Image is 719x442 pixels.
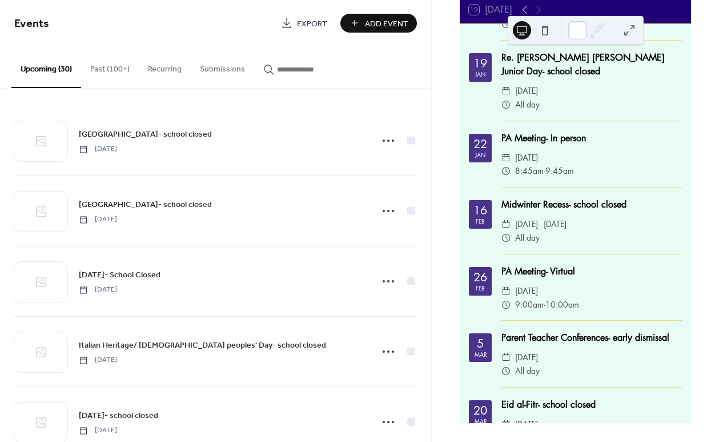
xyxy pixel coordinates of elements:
span: [DATE] [79,285,117,295]
a: [GEOGRAPHIC_DATA]- school closed [79,198,212,211]
div: Feb [476,285,485,291]
div: 16 [473,205,487,216]
span: 10:00am [545,298,579,312]
div: ​ [501,231,511,245]
span: [DATE] [515,84,538,98]
span: [DATE] [79,144,117,154]
button: Recurring [139,46,191,87]
a: [DATE]- School Closed [79,268,160,281]
span: [GEOGRAPHIC_DATA]- school closed [79,129,212,141]
a: Export [272,14,336,33]
span: - [544,164,545,178]
span: 9:45am [545,164,574,178]
div: Eid al-Fitr- school closed [501,398,682,412]
span: [DATE] [515,151,538,165]
div: ​ [501,217,511,231]
span: All day [515,98,540,112]
span: 9:00am [515,298,544,312]
span: Export [297,18,327,30]
div: PA Meeting- Virtual [501,265,682,278]
span: [DATE] - [DATE] [515,217,567,231]
span: [DATE] [79,355,117,365]
span: 8:45am [515,164,544,178]
div: 19 [473,58,487,69]
span: - [544,298,545,312]
div: ​ [501,298,511,312]
div: Feb [476,218,485,224]
span: [DATE]- school closed [79,410,158,422]
div: Mar [475,419,487,424]
span: Events [14,13,49,35]
span: [GEOGRAPHIC_DATA]- school closed [79,199,212,211]
span: [DATE] [515,351,538,364]
a: [DATE]- school closed [79,409,158,422]
span: All day [515,231,540,245]
span: All day [515,364,540,378]
div: Parent Teacher Conferences- early dismissal [501,331,682,345]
div: ​ [501,364,511,378]
div: 26 [473,272,487,283]
div: ​ [501,98,511,112]
button: Add Event [340,14,417,33]
div: 20 [473,405,487,416]
div: ​ [501,84,511,98]
div: ​ [501,164,511,178]
a: [GEOGRAPHIC_DATA]- school closed [79,128,212,141]
span: [DATE] [79,425,117,436]
div: Mar [475,352,487,357]
button: Past (100+) [81,46,139,87]
div: ​ [501,284,511,298]
div: Jan [475,152,485,158]
span: Add Event [365,18,408,30]
div: ​ [501,17,511,31]
a: Italian Heritage/ [DEMOGRAPHIC_DATA] peoples' Day- school closed [79,339,326,352]
div: Jan [475,71,485,77]
span: [DATE] [515,284,538,298]
div: ​ [501,351,511,364]
span: [DATE] [515,417,538,431]
div: PA Meeting- In person [501,132,682,145]
div: 5 [477,338,484,349]
span: [DATE]- School Closed [79,269,160,281]
div: ​ [501,417,511,431]
div: Midwinter Recess- school closed [501,198,682,212]
div: ​ [501,151,511,165]
span: Italian Heritage/ [DEMOGRAPHIC_DATA] peoples' Day- school closed [79,340,326,352]
button: Submissions [191,46,254,87]
div: Re. [PERSON_NAME] [PERSON_NAME] Junior Day- school closed [501,51,682,78]
div: 22 [473,138,487,150]
span: [DATE] [79,214,117,225]
button: Upcoming (30) [11,46,81,88]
